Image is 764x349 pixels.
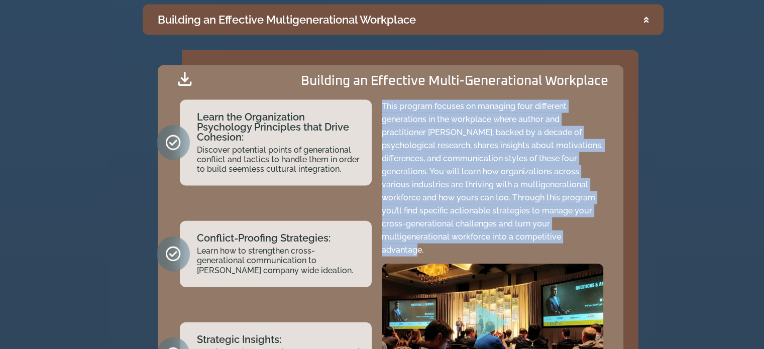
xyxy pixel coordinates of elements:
[143,5,664,35] summary: Building an Effective Multigenerational Workplace
[197,246,362,275] h2: Learn how to strengthen cross-generational communication to [PERSON_NAME] company wide ideation.
[197,233,362,243] h2: Conflict-Proofing Strategies:
[197,145,360,174] a: Discover potential points of generational conflict and tactics to handle them in order to build s...
[158,12,416,28] div: Building an Effective Multigenerational Workplace
[197,112,362,142] h2: Learn the Organization Psychology Principles that Drive Cohesion:
[472,304,512,348] div: Play Video
[301,74,608,87] h2: Building an Effective Multi-Generational Workplace
[382,100,603,257] p: This program focuses on managing four different generations in the workplace where author and pra...
[197,334,362,344] h2: Strategic Insights:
